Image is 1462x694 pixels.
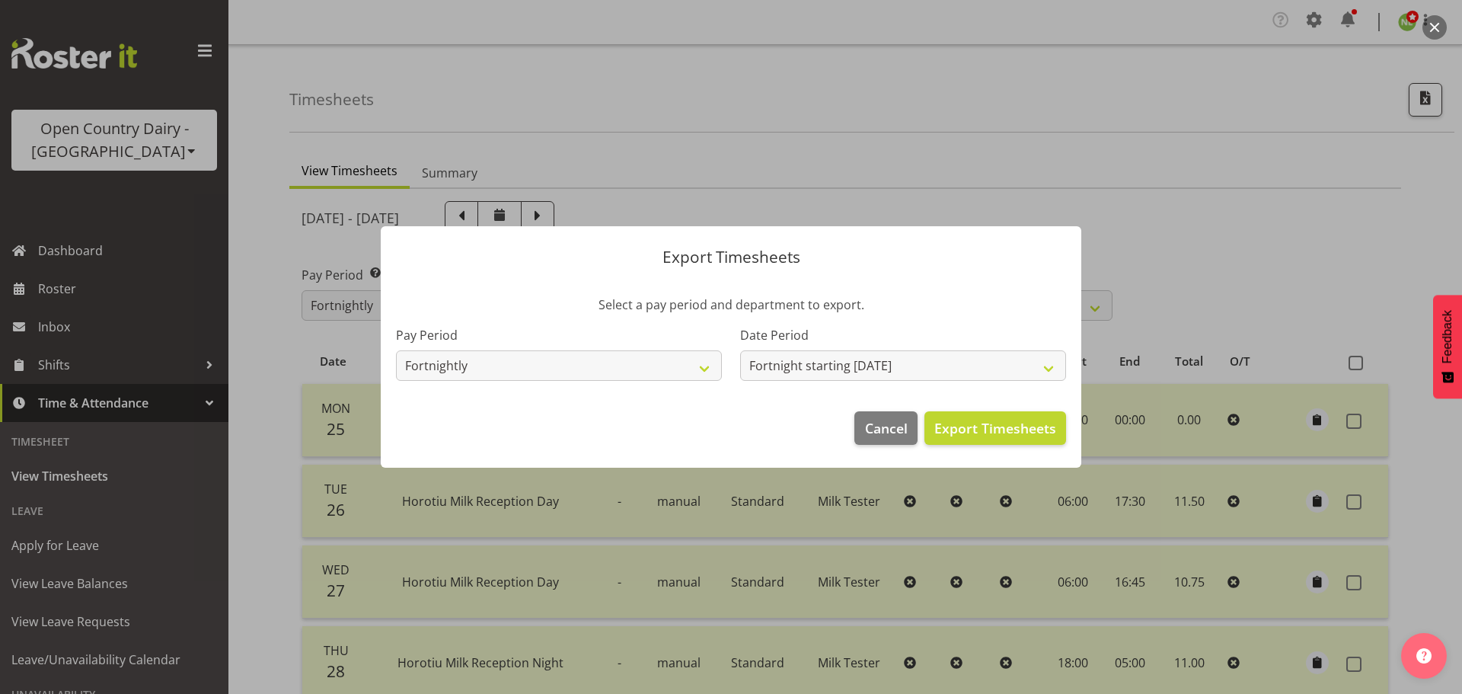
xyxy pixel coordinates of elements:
button: Export Timesheets [924,411,1066,445]
button: Cancel [854,411,917,445]
span: Cancel [865,418,908,438]
label: Date Period [740,326,1066,344]
button: Feedback - Show survey [1433,295,1462,398]
p: Select a pay period and department to export. [396,296,1066,314]
img: help-xxl-2.png [1416,648,1432,664]
span: Export Timesheets [934,418,1056,438]
span: Feedback [1441,310,1454,363]
label: Pay Period [396,326,722,344]
p: Export Timesheets [396,249,1066,265]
